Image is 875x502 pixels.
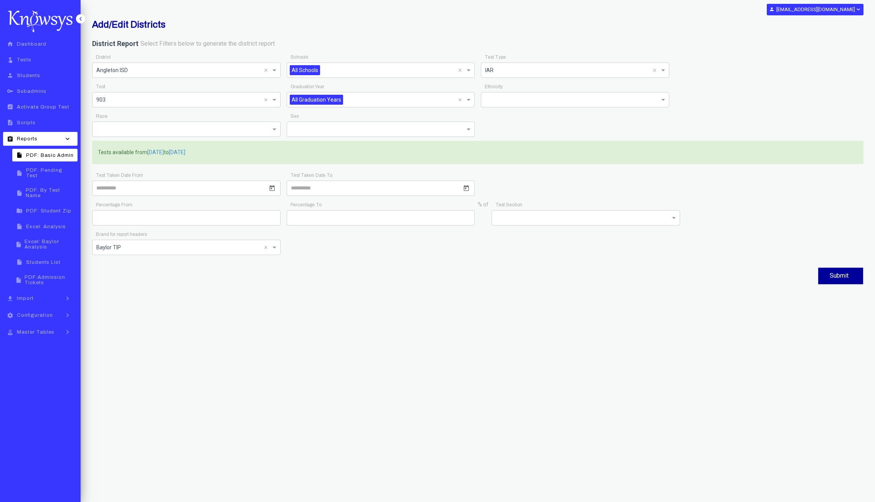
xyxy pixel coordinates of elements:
i: key [5,88,15,94]
span: Students [17,73,40,78]
i: settings [5,312,15,319]
i: keyboard_arrow_right [62,328,73,336]
i: file_download [5,295,15,302]
i: approval [5,329,15,336]
app-required-indication: Test Section [495,202,522,207]
span: Configuration [17,313,53,318]
span: Clear all [264,95,271,104]
span: Tests [17,57,31,63]
i: expand_more [855,6,861,13]
app-required-indication: Graduation Year [291,84,324,89]
span: Students List [26,260,61,265]
span: Clear all [458,95,465,104]
i: keyboard_arrow_right [62,295,73,302]
i: insert_drive_file [15,223,24,230]
span: Clear all [458,66,465,75]
i: assignment_turned_in [5,104,15,110]
span: Clear all [653,66,659,75]
span: Excel: Analysis [26,224,66,229]
app-required-indication: Sex [291,114,299,119]
h2: Add/Edit Districts [92,19,603,30]
i: insert_drive_file [15,277,23,283]
i: assignment [5,136,15,142]
app-required-indication: District [96,54,111,60]
i: touch_app [5,56,15,63]
i: insert_drive_file [15,241,23,248]
i: keyboard_arrow_left [77,15,84,23]
i: folder_zip [15,207,24,214]
span: PDF:Admission Tickets [25,275,75,285]
span: PDF: By Test Name [26,188,75,198]
i: insert_drive_file [15,170,24,176]
span: Scripts [17,120,36,125]
app-required-indication: Brand for report headers [96,232,147,237]
app-required-indication: Test [96,84,105,89]
label: Tests available from to [98,149,185,156]
i: insert_drive_file [15,152,24,158]
app-required-indication: Percentage From [96,202,132,207]
span: Reports [17,136,38,142]
i: description [5,119,15,126]
span: [DATE] [147,149,164,156]
span: All Schools [290,65,320,75]
app-required-indication: Test Taken Date To [291,173,332,178]
span: Clear all [264,243,271,252]
i: insert_drive_file [15,259,24,265]
b: District Report [92,40,139,48]
app-required-indication: Test Type [485,54,506,60]
i: person [5,72,15,79]
button: Open calendar [462,184,471,193]
span: Import [17,296,34,301]
label: Select Filters below to generate the district report [140,40,275,48]
span: Activate Group Test [17,104,69,110]
i: keyboard_arrow_down [62,135,73,143]
span: [DATE] [169,149,185,156]
span: Master Tables [17,329,54,335]
app-required-indication: Percentage To [291,202,322,207]
app-required-indication: Race [96,114,107,119]
i: keyboard_arrow_right [62,311,73,319]
i: insert_drive_file [15,190,24,196]
span: All Graduation Years [290,95,343,105]
span: PDF: Pending Test [26,168,75,178]
span: PDF: Student Zip [26,208,71,214]
app-required-indication: Ethnicity [485,84,503,89]
app-required-indication: Schools [291,54,308,60]
span: PDF: Basic Admin [26,153,74,158]
button: Open calendar [267,184,277,193]
i: home [5,41,15,47]
span: Excel: Baylor Analysis [25,239,75,250]
span: Clear all [264,66,271,75]
b: [EMAIL_ADDRESS][DOMAIN_NAME] [776,7,855,12]
i: person [769,7,774,12]
span: Dashboard [17,41,46,47]
span: Subadmins [17,89,46,94]
label: % of [478,201,489,209]
button: Submit [818,268,863,284]
app-required-indication: Test Taken Date From [96,173,143,178]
